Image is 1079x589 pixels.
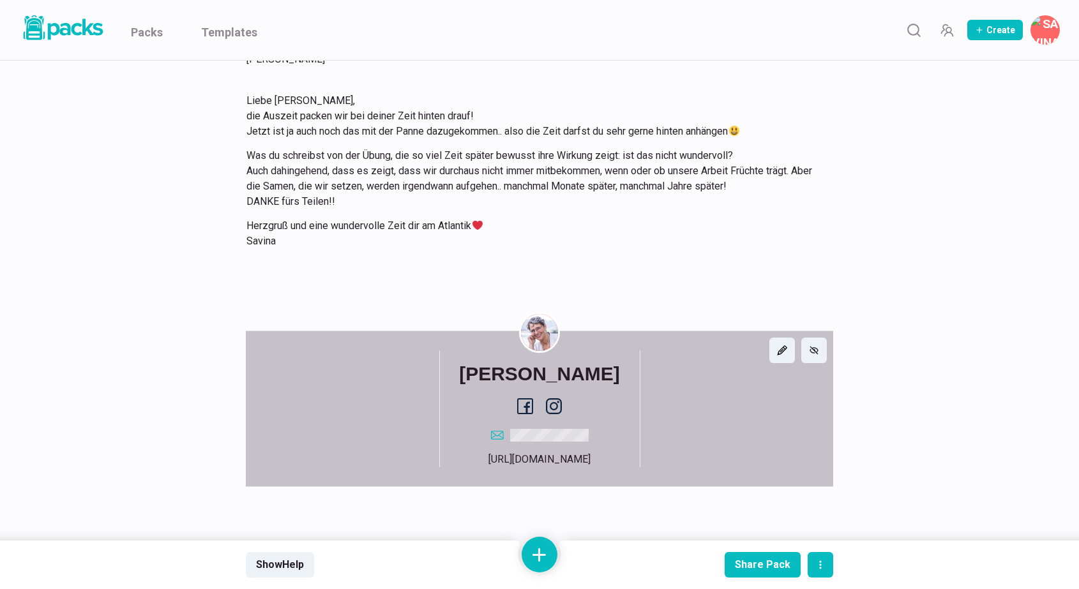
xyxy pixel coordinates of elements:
button: Share Pack [725,552,801,578]
a: email [491,427,589,442]
img: Savina Tilmann [521,314,558,351]
a: facebook [517,398,533,414]
a: Packs logo [19,13,105,47]
button: actions [808,552,833,578]
button: Manage Team Invites [934,17,960,43]
p: Was du schreibst von der Übung, die so viel Zeit später bewusst ihre Wirkung zeigt: ist das nicht... [246,148,817,209]
button: Create Pack [967,20,1023,40]
a: [URL][DOMAIN_NAME] [488,453,591,465]
p: Herzgruß und eine wundervolle Zeit dir am Atlantik Savina [246,218,817,249]
div: Share Pack [735,558,790,570]
img: 😃 [729,126,739,136]
button: ShowHelp [246,552,314,578]
p: Liebe [PERSON_NAME], die Auszeit packen wir bei deiner Zeit hinten drauf! Jetzt ist ja auch noch ... [246,93,817,139]
img: Packs logo [19,13,105,43]
button: Search [901,17,926,43]
button: Savina Tilmann [1030,15,1060,45]
img: ❤️ [472,220,483,230]
a: instagram [546,398,562,414]
button: edit creator card [769,338,795,363]
button: hide creator card [801,338,827,363]
h6: [PERSON_NAME] [459,362,620,385]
